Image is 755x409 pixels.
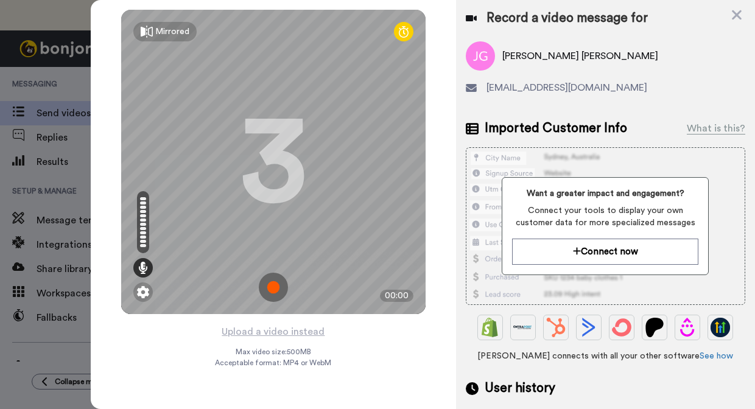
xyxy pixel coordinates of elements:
img: Ontraport [513,318,533,337]
img: Drip [678,318,697,337]
img: Patreon [645,318,664,337]
span: Acceptable format: MP4 or WebM [215,358,331,368]
span: Imported Customer Info [485,119,627,138]
span: User history [485,379,555,397]
span: Max video size: 500 MB [236,347,311,357]
img: Shopify [480,318,500,337]
div: What is this? [687,121,745,136]
span: Connect your tools to display your own customer data for more specialized messages [512,204,698,229]
img: ConvertKit [612,318,631,337]
img: ActiveCampaign [579,318,599,337]
span: Want a greater impact and engagement? [512,187,698,200]
div: 00:00 [380,290,413,302]
a: See how [700,352,733,360]
img: Hubspot [546,318,566,337]
img: GoHighLevel [711,318,730,337]
div: 3 [240,116,307,208]
span: [PERSON_NAME] connects with all your other software [466,350,745,362]
button: Upload a video instead [218,324,328,340]
img: ic_record_start.svg [259,273,288,302]
img: ic_gear.svg [137,286,149,298]
button: Connect now [512,239,698,265]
